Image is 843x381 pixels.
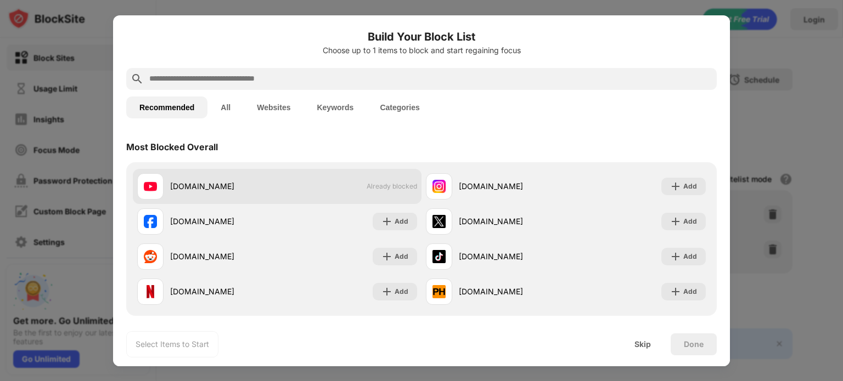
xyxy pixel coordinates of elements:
[395,216,408,227] div: Add
[459,180,566,192] div: [DOMAIN_NAME]
[144,215,157,228] img: favicons
[367,96,432,118] button: Categories
[126,29,717,45] h6: Build Your Block List
[432,180,446,193] img: favicons
[367,182,417,190] span: Already blocked
[207,96,244,118] button: All
[395,251,408,262] div: Add
[170,251,277,262] div: [DOMAIN_NAME]
[683,251,697,262] div: Add
[684,340,704,349] div: Done
[144,250,157,263] img: favicons
[131,72,144,86] img: search.svg
[126,141,218,152] div: Most Blocked Overall
[126,96,207,118] button: Recommended
[126,46,717,55] div: Choose up to 1 items to block and start regaining focus
[459,251,566,262] div: [DOMAIN_NAME]
[634,340,651,349] div: Skip
[683,286,697,297] div: Add
[683,181,697,192] div: Add
[170,286,277,297] div: [DOMAIN_NAME]
[144,180,157,193] img: favicons
[459,215,566,227] div: [DOMAIN_NAME]
[170,180,277,192] div: [DOMAIN_NAME]
[432,285,446,298] img: favicons
[144,285,157,298] img: favicons
[244,96,304,118] button: Websites
[459,286,566,297] div: [DOMAIN_NAME]
[170,215,277,227] div: [DOMAIN_NAME]
[432,250,446,263] img: favicons
[683,216,697,227] div: Add
[432,215,446,228] img: favicons
[395,286,408,297] div: Add
[304,96,367,118] button: Keywords
[136,339,209,350] div: Select Items to Start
